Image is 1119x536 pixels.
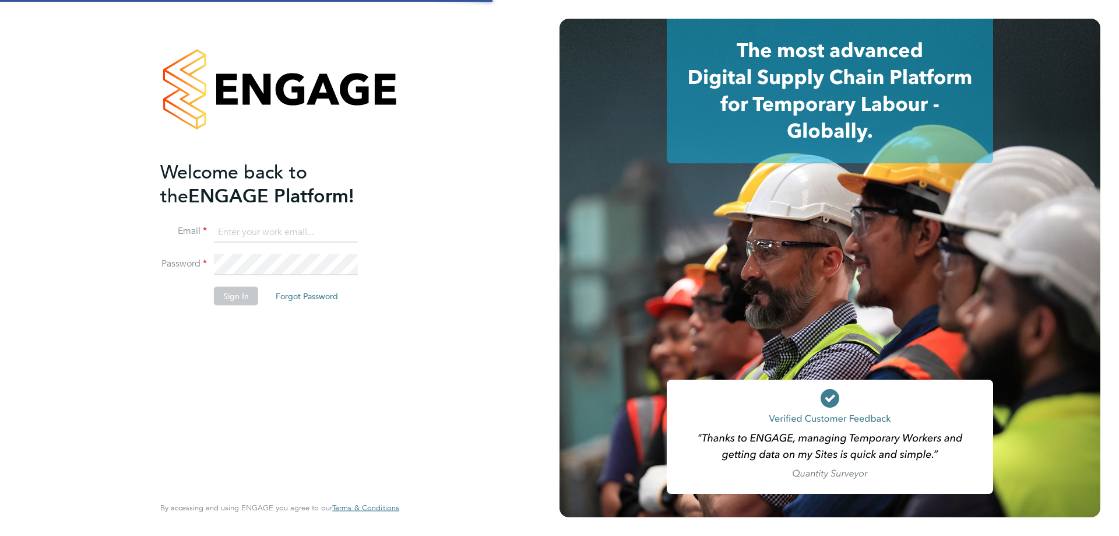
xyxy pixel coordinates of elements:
span: By accessing and using ENGAGE you agree to our [160,503,399,513]
span: Welcome back to the [160,160,307,207]
label: Email [160,225,207,237]
button: Sign In [214,287,258,306]
label: Password [160,258,207,270]
a: Terms & Conditions [332,503,399,513]
h2: ENGAGE Platform! [160,160,388,208]
button: Forgot Password [266,287,347,306]
input: Enter your work email... [214,222,358,243]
